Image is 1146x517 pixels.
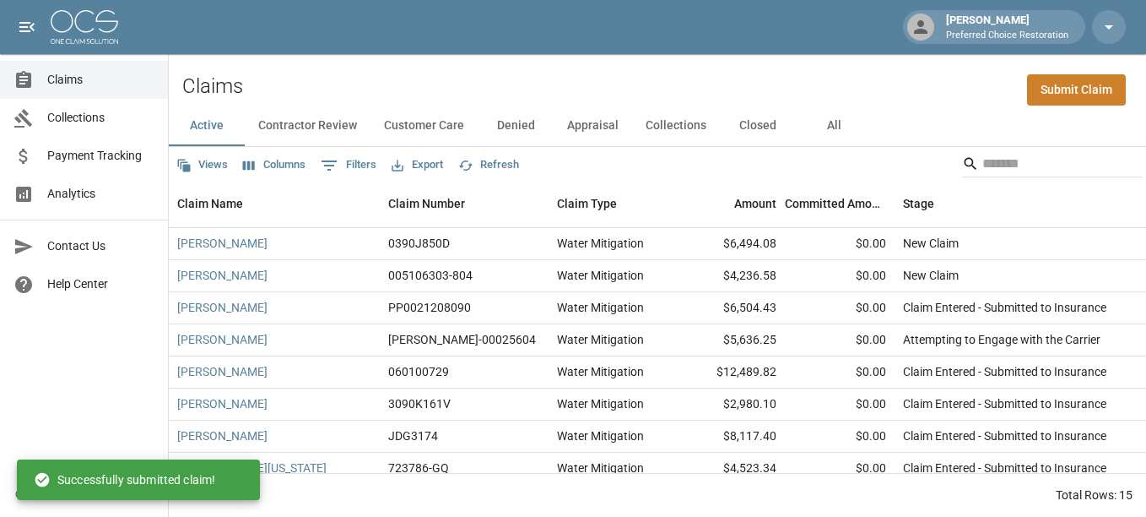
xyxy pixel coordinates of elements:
[380,180,549,227] div: Claim Number
[903,180,934,227] div: Stage
[177,180,243,227] div: Claim Name
[549,180,675,227] div: Claim Type
[903,267,959,284] div: New Claim
[34,465,215,495] div: Successfully submitted claim!
[557,235,644,252] div: Water Mitigation
[785,180,895,227] div: Committed Amount
[903,331,1100,348] div: Attempting to Engage with the Carrier
[388,395,451,412] div: 3090K161V
[557,299,644,316] div: Water Mitigation
[675,292,785,324] div: $6,504.43
[177,331,268,348] a: [PERSON_NAME]
[478,106,554,146] button: Denied
[557,331,644,348] div: Water Mitigation
[47,109,154,127] span: Collections
[946,29,1068,43] p: Preferred Choice Restoration
[785,356,895,389] div: $0.00
[388,331,536,348] div: PRAH-00025604
[675,356,785,389] div: $12,489.82
[388,299,471,316] div: PP0021208090
[675,389,785,421] div: $2,980.10
[388,180,465,227] div: Claim Number
[785,421,895,453] div: $0.00
[388,460,449,476] div: 723786-GQ
[675,324,785,356] div: $5,636.25
[239,152,310,178] button: Select columns
[903,427,1106,444] div: Claim Entered - Submitted to Insurance
[177,395,268,412] a: [PERSON_NAME]
[557,267,644,284] div: Water Mitigation
[15,486,153,503] div: © 2025 One Claim Solution
[903,363,1106,380] div: Claim Entered - Submitted to Insurance
[557,395,644,412] div: Water Mitigation
[316,152,381,179] button: Show filters
[1027,74,1126,106] a: Submit Claim
[903,460,1106,476] div: Claim Entered - Submitted to Insurance
[388,235,450,252] div: 0390J850D
[169,106,1146,146] div: dynamic tabs
[177,427,268,444] a: [PERSON_NAME]
[785,389,895,421] div: $0.00
[370,106,478,146] button: Customer Care
[51,10,118,44] img: ocs-logo-white-transparent.png
[557,427,644,444] div: Water Mitigation
[169,106,245,146] button: Active
[675,421,785,453] div: $8,117.40
[177,235,268,252] a: [PERSON_NAME]
[962,150,1143,181] div: Search
[388,363,449,380] div: 060100729
[675,228,785,260] div: $6,494.08
[245,106,370,146] button: Contractor Review
[557,460,644,476] div: Water Mitigation
[939,12,1075,42] div: [PERSON_NAME]
[1056,487,1132,503] div: Total Rows: 15
[785,324,895,356] div: $0.00
[177,363,268,380] a: [PERSON_NAME]
[734,180,776,227] div: Amount
[785,260,895,292] div: $0.00
[785,292,895,324] div: $0.00
[172,152,232,178] button: Views
[169,180,380,227] div: Claim Name
[47,237,154,255] span: Contact Us
[10,10,44,44] button: open drawer
[554,106,632,146] button: Appraisal
[675,260,785,292] div: $4,236.58
[903,395,1106,412] div: Claim Entered - Submitted to Insurance
[454,152,523,178] button: Refresh
[675,453,785,485] div: $4,523.34
[177,267,268,284] a: [PERSON_NAME]
[720,106,796,146] button: Closed
[388,427,438,444] div: JDG3174
[785,453,895,485] div: $0.00
[796,106,872,146] button: All
[675,180,785,227] div: Amount
[557,363,644,380] div: Water Mitigation
[557,180,617,227] div: Claim Type
[903,235,959,252] div: New Claim
[182,74,243,99] h2: Claims
[177,299,268,316] a: [PERSON_NAME]
[47,71,154,89] span: Claims
[903,299,1106,316] div: Claim Entered - Submitted to Insurance
[785,228,895,260] div: $0.00
[632,106,720,146] button: Collections
[387,152,447,178] button: Export
[47,185,154,203] span: Analytics
[47,147,154,165] span: Payment Tracking
[785,180,886,227] div: Committed Amount
[388,267,473,284] div: 005106303-804
[47,275,154,293] span: Help Center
